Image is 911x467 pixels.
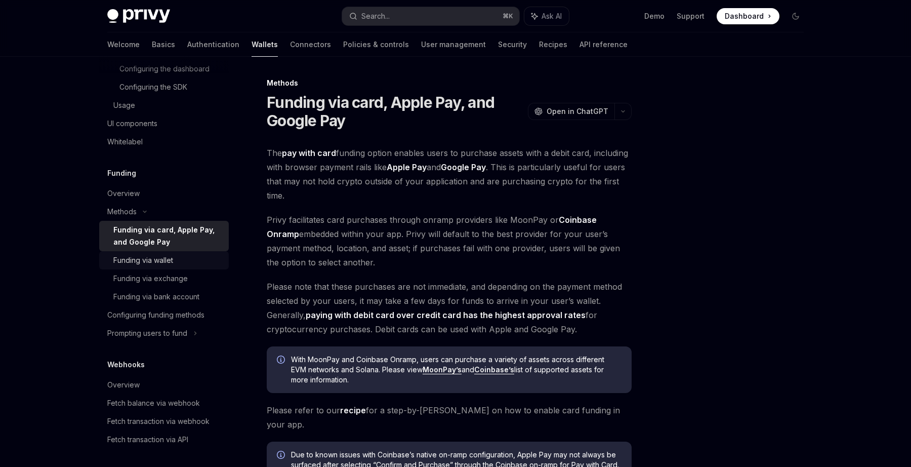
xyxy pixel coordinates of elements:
[421,32,486,57] a: User management
[677,11,705,21] a: Support
[524,7,569,25] button: Ask AI
[107,327,187,339] div: Prompting users to fund
[282,148,336,158] strong: pay with card
[119,81,187,93] div: Configuring the SDK
[252,32,278,57] a: Wallets
[99,394,229,412] a: Fetch balance via webhook
[99,78,229,96] a: Configuring the SDK
[503,12,513,20] span: ⌘ K
[99,221,229,251] a: Funding via card, Apple Pay, and Google Pay
[152,32,175,57] a: Basics
[788,8,804,24] button: Toggle dark mode
[277,356,287,366] svg: Info
[107,118,157,130] div: UI components
[474,365,514,374] a: Coinbase’s
[361,10,390,22] div: Search...
[290,32,331,57] a: Connectors
[717,8,779,24] a: Dashboard
[99,376,229,394] a: Overview
[542,11,562,21] span: Ask AI
[340,405,366,416] a: recipe
[187,32,239,57] a: Authentication
[107,32,140,57] a: Welcome
[107,309,204,321] div: Configuring funding methods
[107,167,136,179] h5: Funding
[99,251,229,269] a: Funding via wallet
[267,93,524,130] h1: Funding via card, Apple Pay, and Google Pay
[423,365,462,374] a: MoonPay’s
[107,187,140,200] div: Overview
[528,103,614,120] button: Open in ChatGPT
[725,11,764,21] span: Dashboard
[107,434,188,446] div: Fetch transaction via API
[267,213,632,269] span: Privy facilitates card purchases through onramp providers like MoonPay or embedded within your ap...
[579,32,628,57] a: API reference
[99,306,229,324] a: Configuring funding methods
[267,146,632,203] span: The funding option enables users to purchase assets with a debit card, including with browser pay...
[107,397,200,409] div: Fetch balance via webhook
[99,96,229,114] a: Usage
[343,32,409,57] a: Policies & controls
[113,224,223,248] div: Funding via card, Apple Pay, and Google Pay
[441,162,486,172] strong: Google Pay
[107,206,137,218] div: Methods
[291,355,622,385] span: With MoonPay and Coinbase Onramp, users can purchase a variety of assets across different EVM net...
[99,269,229,288] a: Funding via exchange
[277,451,287,461] svg: Info
[99,133,229,151] a: Whitelabel
[107,415,210,427] div: Fetch transaction via webhook
[342,7,519,25] button: Search...⌘K
[113,99,135,111] div: Usage
[113,291,199,303] div: Funding via bank account
[99,114,229,133] a: UI components
[267,403,632,432] span: Please refer to our for a step-by-[PERSON_NAME] on how to enable card funding in your app.
[498,32,527,57] a: Security
[99,288,229,306] a: Funding via bank account
[547,106,608,116] span: Open in ChatGPT
[539,32,567,57] a: Recipes
[107,379,140,391] div: Overview
[99,431,229,449] a: Fetch transaction via API
[387,162,427,172] strong: Apple Pay
[644,11,665,21] a: Demo
[113,254,173,266] div: Funding via wallet
[107,359,145,371] h5: Webhooks
[99,184,229,203] a: Overview
[267,78,632,88] div: Methods
[107,9,170,23] img: dark logo
[267,280,632,336] span: Please note that these purchases are not immediate, and depending on the payment method selected ...
[113,273,188,285] div: Funding via exchange
[107,136,143,148] div: Whitelabel
[306,310,586,320] strong: paying with debit card over credit card has the highest approval rates
[99,412,229,431] a: Fetch transaction via webhook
